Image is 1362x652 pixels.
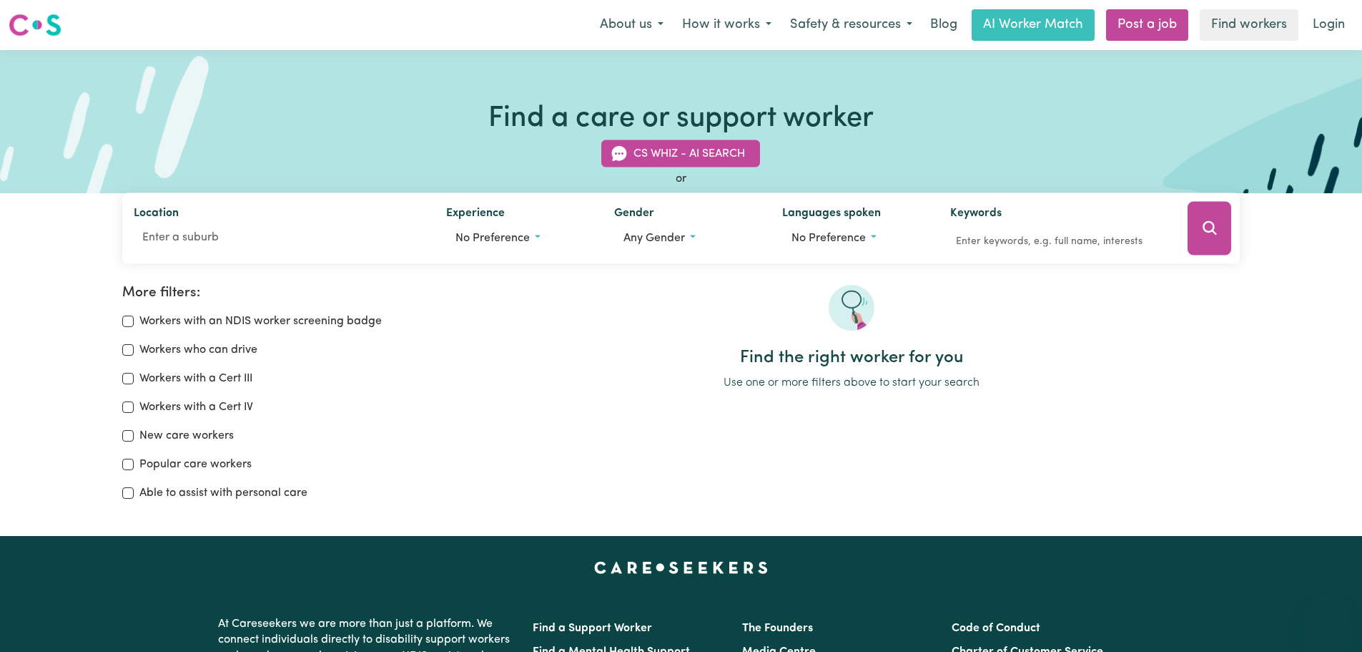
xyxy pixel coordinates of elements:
span: No preference [455,233,530,244]
a: Code of Conduct [952,623,1040,634]
a: The Founders [742,623,813,634]
img: Careseekers logo [9,12,61,38]
span: No preference [791,233,866,244]
label: Workers who can drive [139,341,257,359]
button: About us [591,10,673,40]
label: Workers with a Cert IV [139,399,253,416]
h2: Find the right worker for you [463,348,1240,369]
label: Location [134,205,179,225]
button: How it works [673,10,781,40]
h2: More filters: [122,285,445,301]
label: Workers with a Cert III [139,370,252,387]
a: Careseekers logo [9,9,61,42]
label: Workers with an NDIS worker screening badge [139,313,382,330]
label: Popular care workers [139,456,252,473]
iframe: Button to launch messaging window [1305,595,1351,641]
a: Find workers [1200,9,1298,41]
a: Careseekers home page [594,562,768,573]
h1: Find a care or support worker [488,102,874,136]
label: Able to assist with personal care [139,485,307,502]
label: Experience [446,205,505,225]
a: Find a Support Worker [533,623,652,634]
button: Worker language preferences [782,225,927,252]
label: Gender [614,205,654,225]
a: AI Worker Match [972,9,1095,41]
label: Languages spoken [782,205,881,225]
button: CS Whiz - AI Search [601,140,760,167]
a: Post a job [1106,9,1188,41]
p: Use one or more filters above to start your search [463,374,1240,391]
button: Worker experience options [446,225,591,252]
label: Keywords [950,205,1002,225]
label: New care workers [139,427,234,444]
input: Enter keywords, e.g. full name, interests [950,230,1168,253]
a: Blog [922,9,966,41]
a: Login [1304,9,1353,41]
div: or [122,170,1240,188]
input: Enter a suburb [134,225,424,250]
span: Any gender [623,233,685,244]
button: Worker gender preference [614,225,759,252]
button: Safety & resources [781,10,922,40]
button: Search [1188,202,1231,256]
